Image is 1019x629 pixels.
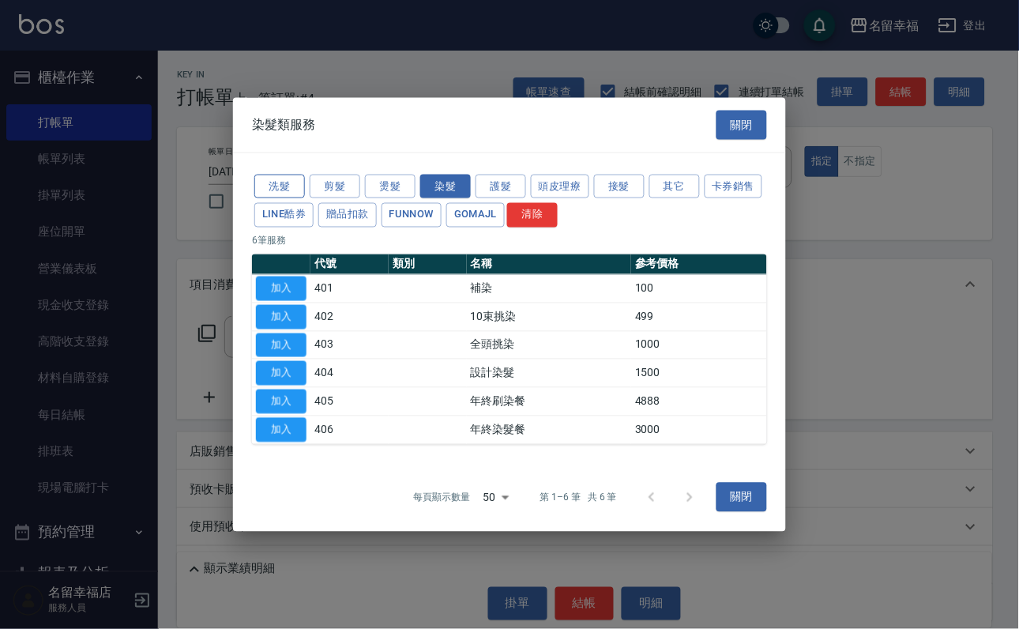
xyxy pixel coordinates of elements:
[256,361,306,386] button: 加入
[716,111,767,140] button: 關閉
[594,174,645,198] button: 接髮
[254,174,305,198] button: 洗髮
[705,174,763,198] button: 卡券銷售
[631,331,767,360] td: 1000
[477,476,515,518] div: 50
[256,333,306,357] button: 加入
[467,254,631,275] th: 名稱
[310,387,389,416] td: 405
[467,359,631,387] td: 設計染髮
[649,174,700,198] button: 其它
[252,234,767,248] p: 6 筆服務
[382,203,442,228] button: FUNNOW
[467,274,631,303] td: 補染
[310,254,389,275] th: 代號
[467,416,631,444] td: 年終染髮餐
[631,359,767,387] td: 1500
[540,490,617,504] p: 第 1–6 筆 共 6 筆
[365,174,415,198] button: 燙髮
[256,277,306,301] button: 加入
[446,203,505,228] button: GOMAJL
[631,387,767,416] td: 4888
[310,331,389,360] td: 403
[256,390,306,414] button: 加入
[256,417,306,442] button: 加入
[476,174,526,198] button: 護髮
[310,303,389,331] td: 402
[389,254,467,275] th: 類別
[716,483,767,512] button: 關閉
[318,203,377,228] button: 贈品扣款
[420,174,471,198] button: 染髮
[414,490,471,504] p: 每頁顯示數量
[310,359,389,387] td: 404
[467,387,631,416] td: 年終刷染餐
[256,304,306,329] button: 加入
[252,117,315,133] span: 染髮類服務
[631,303,767,331] td: 499
[254,203,314,228] button: LINE酷券
[507,203,558,228] button: 清除
[310,174,360,198] button: 剪髮
[631,416,767,444] td: 3000
[631,274,767,303] td: 100
[631,254,767,275] th: 參考價格
[310,416,389,444] td: 406
[531,174,589,198] button: 頭皮理療
[467,303,631,331] td: 10束挑染
[467,331,631,360] td: 全頭挑染
[310,274,389,303] td: 401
